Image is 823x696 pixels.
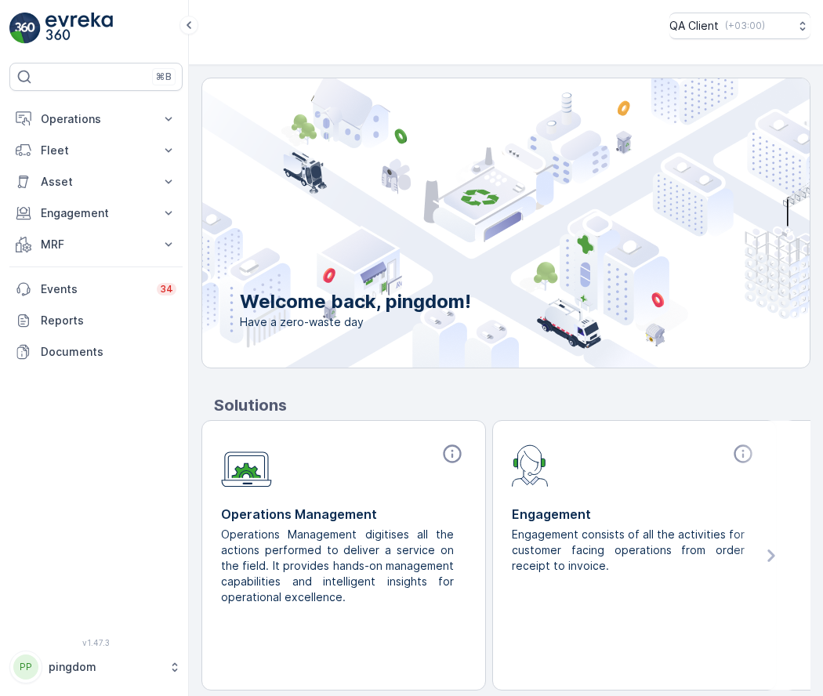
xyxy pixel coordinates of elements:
[41,344,176,360] p: Documents
[160,283,173,295] p: 34
[49,659,161,675] p: pingdom
[221,443,272,488] img: module-icon
[9,198,183,229] button: Engagement
[669,13,810,39] button: QA Client(+03:00)
[214,393,810,417] p: Solutions
[9,305,183,336] a: Reports
[41,143,151,158] p: Fleet
[41,281,147,297] p: Events
[9,651,183,683] button: PPpingdom
[13,654,38,680] div: PP
[9,13,41,44] img: logo
[132,78,810,368] img: city illustration
[41,111,151,127] p: Operations
[240,314,471,330] span: Have a zero-waste day
[725,20,765,32] p: ( +03:00 )
[512,527,745,574] p: Engagement consists of all the activities for customer facing operations from order receipt to in...
[9,336,183,368] a: Documents
[156,71,172,83] p: ⌘B
[9,103,183,135] button: Operations
[512,505,757,524] p: Engagement
[669,18,719,34] p: QA Client
[9,166,183,198] button: Asset
[9,638,183,647] span: v 1.47.3
[41,237,151,252] p: MRF
[240,289,471,314] p: Welcome back, pingdom!
[9,274,183,305] a: Events34
[9,135,183,166] button: Fleet
[41,174,151,190] p: Asset
[45,13,113,44] img: logo_light-DOdMpM7g.png
[9,229,183,260] button: MRF
[41,313,176,328] p: Reports
[512,443,549,487] img: module-icon
[41,205,151,221] p: Engagement
[221,527,454,605] p: Operations Management digitises all the actions performed to deliver a service on the field. It p...
[221,505,466,524] p: Operations Management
